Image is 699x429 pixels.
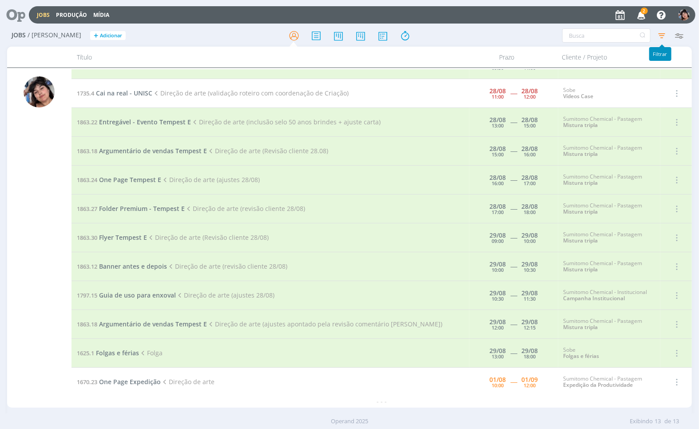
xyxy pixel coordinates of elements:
[564,179,598,187] a: Mistura tripla
[492,181,504,186] div: 16:00
[521,377,538,383] div: 01/09
[510,377,517,386] span: -----
[564,376,655,389] div: Sumitomo Chemical - Pastagem
[90,31,126,40] button: +Adicionar
[100,33,122,39] span: Adicionar
[185,204,305,213] span: Direção de arte (revisão cliente 28/08)
[524,123,536,128] div: 15:00
[489,377,506,383] div: 01/08
[521,319,538,325] div: 29/08
[510,262,517,270] span: -----
[99,233,147,242] span: Flyer Tempest E
[489,232,506,238] div: 29/08
[524,267,536,272] div: 10:30
[489,261,506,267] div: 29/08
[77,262,97,270] span: 1863.12
[564,121,598,129] a: Mistura tripla
[678,7,690,23] button: E
[99,118,191,126] span: Entregável - Evento Tempest E
[77,147,97,155] span: 1863.18
[649,47,671,61] div: Filtrar
[77,233,147,242] a: 1863.30Flyer Tempest E
[564,289,655,302] div: Sumitomo Chemical - Institucional
[489,348,506,354] div: 29/08
[564,92,594,100] a: Vídeos Case
[521,232,538,238] div: 29/08
[521,348,538,354] div: 29/08
[77,147,207,155] a: 1863.18Argumentário de vendas Tempest E
[99,377,161,386] span: One Page Expedição
[655,417,661,426] span: 13
[564,116,655,129] div: Sumitomo Chemical - Pastagem
[207,147,328,155] span: Direção de arte (Revisão cliente 28.08)
[489,290,506,296] div: 29/08
[492,65,504,70] div: 09:30
[521,88,538,94] div: 28/08
[77,175,161,184] a: 1863.24One Page Tempest E
[77,320,207,328] a: 1863.18Argumentário de vendas Tempest E
[564,58,655,71] div: Sumitomo Chemical - Pastagem
[564,145,655,158] div: Sumitomo Chemical - Pastagem
[77,320,97,328] span: 1863.18
[28,32,81,39] span: / [PERSON_NAME]
[492,152,504,157] div: 15:00
[510,349,517,357] span: -----
[564,347,655,360] div: Sobe
[99,147,207,155] span: Argumentário de vendas Tempest E
[77,262,167,270] a: 1863.12Banner antes e depois
[524,383,536,388] div: 12:00
[524,152,536,157] div: 16:00
[521,146,538,152] div: 28/08
[12,32,26,39] span: Jobs
[77,89,152,97] a: 1735.4Cai na real - UNISC
[492,238,504,243] div: 09:00
[521,290,538,296] div: 29/08
[524,181,536,186] div: 17:00
[492,123,504,128] div: 13:00
[176,291,274,299] span: Direção de arte (ajustes 28/08)
[77,291,176,299] a: 1797.15Guia de uso para enxoval
[77,118,191,126] a: 1863.22Entregável - Evento Tempest E
[489,203,506,210] div: 28/08
[564,237,598,244] a: Mistura tripla
[510,175,517,184] span: -----
[489,319,506,325] div: 29/08
[77,291,97,299] span: 1797.15
[679,9,690,20] img: E
[524,94,536,99] div: 12:00
[71,397,692,406] div: - - -
[489,146,506,152] div: 28/08
[489,88,506,94] div: 28/08
[71,47,457,68] div: Título
[564,266,598,273] a: Mistura tripla
[492,325,504,330] div: 12:00
[564,203,655,215] div: Sumitomo Chemical - Pastagem
[521,117,538,123] div: 28/08
[664,417,671,426] span: de
[510,204,517,213] span: -----
[564,294,625,302] a: Campanha Institucional
[524,354,536,359] div: 18:00
[564,260,655,273] div: Sumitomo Chemical - Pastagem
[521,261,538,267] div: 29/08
[77,349,94,357] span: 1625.1
[94,31,98,40] span: +
[34,12,52,19] button: Jobs
[521,203,538,210] div: 28/08
[492,383,504,388] div: 10:00
[53,12,90,19] button: Produção
[99,291,176,299] span: Guia de uso para enxoval
[564,174,655,187] div: Sumitomo Chemical - Pastagem
[152,89,349,97] span: Direção de arte (validação roteiro com coordenação de Criação)
[641,8,648,14] span: 2
[77,205,97,213] span: 1863.27
[457,47,556,68] div: Prazo
[99,262,167,270] span: Banner antes e depois
[510,291,517,299] span: -----
[510,147,517,155] span: -----
[489,175,506,181] div: 28/08
[139,349,163,357] span: Folga
[96,89,152,97] span: Cai na real - UNISC
[564,150,598,158] a: Mistura tripla
[77,377,161,386] a: 1670.23One Page Expedição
